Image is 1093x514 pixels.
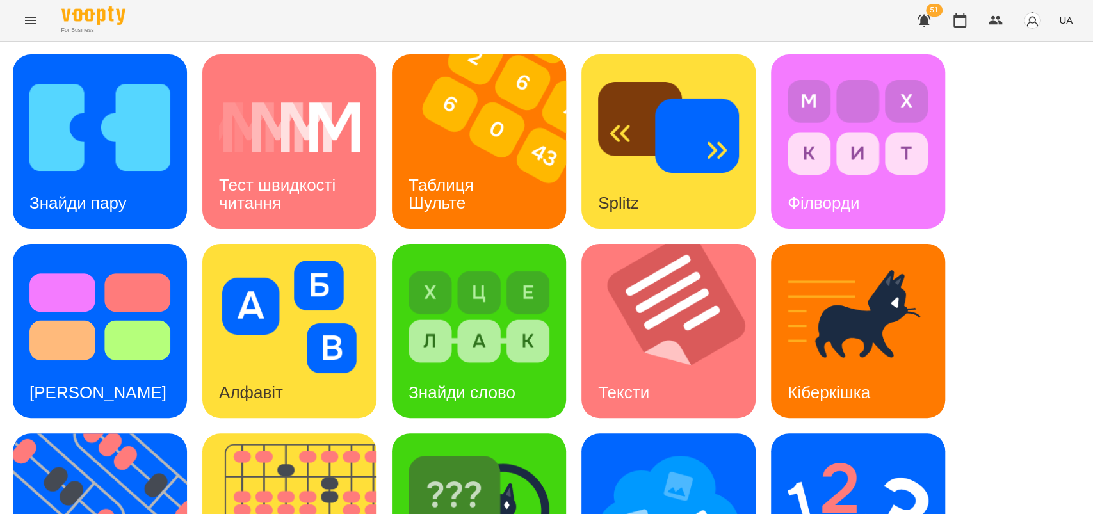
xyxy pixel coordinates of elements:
[13,54,187,229] a: Знайди паруЗнайди пару
[788,261,928,373] img: Кіберкішка
[926,4,943,17] span: 51
[581,244,772,418] img: Тексти
[202,54,376,229] a: Тест швидкості читанняТест швидкості читання
[13,244,187,418] a: Тест Струпа[PERSON_NAME]
[219,261,360,373] img: Алфавіт
[219,383,283,402] h3: Алфавіт
[29,261,170,373] img: Тест Струпа
[29,71,170,184] img: Знайди пару
[29,193,127,213] h3: Знайди пару
[219,175,340,212] h3: Тест швидкості читання
[788,71,928,184] img: Філворди
[392,244,566,418] a: Знайди словоЗнайди слово
[409,175,478,212] h3: Таблиця Шульте
[15,5,46,36] button: Menu
[61,6,125,25] img: Voopty Logo
[598,383,649,402] h3: Тексти
[29,383,166,402] h3: [PERSON_NAME]
[1054,8,1078,32] button: UA
[581,244,756,418] a: ТекстиТексти
[788,383,870,402] h3: Кіберкішка
[1059,13,1073,27] span: UA
[598,71,739,184] img: Splitz
[788,193,859,213] h3: Філворди
[598,193,639,213] h3: Splitz
[409,261,549,373] img: Знайди слово
[409,383,515,402] h3: Знайди слово
[581,54,756,229] a: SplitzSplitz
[771,54,945,229] a: ФілвордиФілворди
[219,71,360,184] img: Тест швидкості читання
[392,54,566,229] a: Таблиця ШультеТаблиця Шульте
[202,244,376,418] a: АлфавітАлфавіт
[1023,12,1041,29] img: avatar_s.png
[771,244,945,418] a: КіберкішкаКіберкішка
[61,26,125,35] span: For Business
[392,54,582,229] img: Таблиця Шульте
